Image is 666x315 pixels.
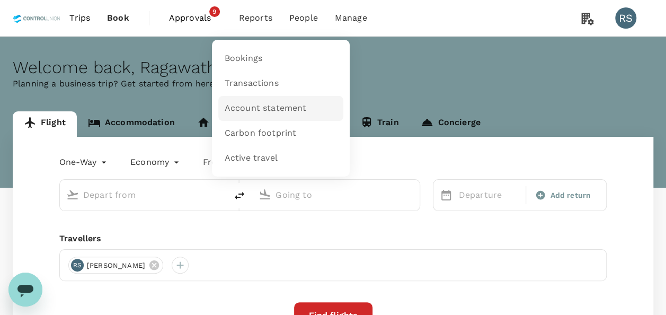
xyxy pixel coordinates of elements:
[239,12,272,24] span: Reports
[225,52,262,65] span: Bookings
[59,154,109,171] div: One-Way
[59,232,607,245] div: Travellers
[335,12,367,24] span: Manage
[276,187,397,203] input: Going to
[550,190,591,201] span: Add return
[13,6,61,30] img: Control Union Malaysia Sdn. Bhd.
[349,111,410,137] a: Train
[218,121,343,146] a: Carbon footprint
[13,77,653,90] p: Planning a business trip? Get started from here.
[69,12,90,24] span: Trips
[68,257,163,274] div: RS[PERSON_NAME]
[83,187,205,203] input: Depart from
[130,154,182,171] div: Economy
[71,259,84,272] div: RS
[203,156,313,169] p: Frequent flyer programme
[225,77,279,90] span: Transactions
[289,12,318,24] span: People
[219,194,221,196] button: Open
[412,194,414,196] button: Open
[107,12,129,24] span: Book
[13,58,653,77] div: Welcome back , Ragawathy .
[81,260,152,271] span: [PERSON_NAME]
[225,127,296,139] span: Carbon footprint
[410,111,491,137] a: Concierge
[218,46,343,71] a: Bookings
[615,7,636,29] div: RS
[169,12,222,24] span: Approvals
[225,102,307,115] span: Account statement
[218,96,343,121] a: Account statement
[8,273,42,307] iframe: Button to launch messaging window
[459,189,520,202] p: Departure
[13,111,77,137] a: Flight
[218,71,343,96] a: Transactions
[225,152,278,164] span: Active travel
[209,6,220,17] span: 9
[186,111,267,137] a: Long stay
[227,183,252,208] button: delete
[218,146,343,171] a: Active travel
[203,156,325,169] button: Frequent flyer programme
[77,111,186,137] a: Accommodation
